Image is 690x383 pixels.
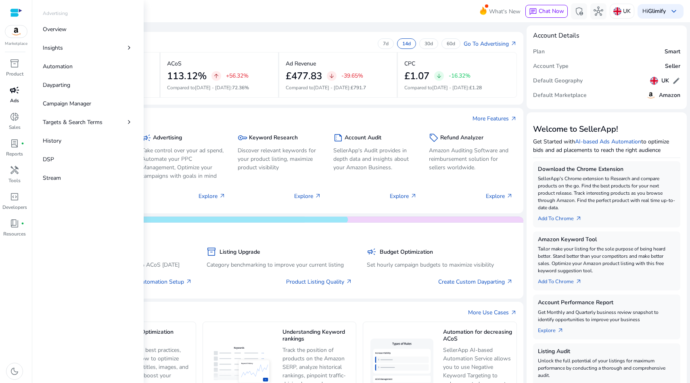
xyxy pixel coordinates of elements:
span: chevron_right [125,118,133,126]
p: CPC [404,59,415,68]
h2: £1.07 [404,70,429,82]
p: UK [623,4,631,18]
p: Explore [486,192,513,200]
span: £791.7 [351,84,366,91]
span: arrow_outward [575,278,582,285]
p: Advertising [43,10,68,17]
span: hub [594,6,603,16]
a: AI-based Ads Automation [575,138,641,145]
p: -39.65% [341,73,363,79]
span: book_4 [10,219,19,228]
span: What's New [489,4,521,19]
h5: Account Performance Report [538,299,676,306]
h5: Amazon [659,92,680,99]
h5: Keyword Research [249,135,298,141]
a: Go To Advertisingarrow_outward [464,40,517,48]
a: Add To Chrome [538,211,588,223]
h3: Welcome to SellerApp! [533,124,681,134]
span: fiber_manual_record [21,142,24,145]
p: Take control over your ad spend, Automate your PPC Management, Optimize your campaigns with goals... [142,146,225,180]
p: Unlock the full potential of your listings for maximum performance by conducting a thorough and c... [538,357,676,379]
p: Sales [9,124,21,131]
p: SellerApp's Chrome extension to Research and compare products on the go. Find the best products f... [538,175,676,211]
span: dark_mode [10,366,19,376]
span: chevron_right [125,44,133,52]
button: chatChat Now [525,5,568,18]
h5: UK [661,78,669,84]
p: Campaign Manager [43,99,91,108]
a: Product Listing Quality [286,278,352,286]
h5: Account Audit [345,135,381,141]
img: amazon.svg [5,25,27,38]
span: edit [672,77,680,85]
span: handyman [10,165,19,175]
h5: Default Geography [533,78,583,84]
span: arrow_outward [186,278,192,285]
span: fiber_manual_record [21,222,24,225]
a: Create Custom Dayparting [438,278,513,286]
a: Smart Automation Setup [121,278,192,286]
span: Chat Now [539,7,564,15]
a: More Use Casesarrow_outward [468,308,517,317]
span: arrow_outward [510,116,517,122]
span: key [238,133,247,143]
p: 30d [424,40,433,47]
span: arrow_outward [506,193,513,199]
p: Get Monthly and Quarterly business review snapshot to identify opportunities to improve your busi... [538,309,676,323]
p: Explore [199,192,226,200]
span: arrow_outward [557,327,564,334]
p: Developers [2,204,27,211]
span: arrow_outward [346,278,352,285]
p: Compared to : [286,84,390,91]
span: arrow_outward [510,40,517,47]
span: arrow_outward [575,215,582,222]
h5: Advertising [153,135,182,141]
h5: Amazon Keyword Tool [538,236,676,243]
h5: Plan [533,48,545,55]
span: [DATE] - [DATE] [195,84,231,91]
span: 72.36% [232,84,249,91]
h5: Budget Optimization [380,249,433,256]
p: 7d [383,40,389,47]
h5: Listing Optimization [122,329,192,343]
h5: Listing Audit [538,348,676,355]
p: DSP [43,155,54,164]
img: uk.svg [650,77,658,85]
h2: £477.83 [286,70,322,82]
p: +56.32% [226,73,249,79]
p: 60d [447,40,455,47]
h4: Account Details [533,32,579,40]
span: donut_small [10,112,19,122]
span: chat [529,8,537,16]
b: Glimify [648,7,666,15]
span: arrow_downward [436,73,442,79]
span: campaign [367,247,376,257]
span: arrow_upward [213,73,220,79]
p: Explore [294,192,321,200]
span: arrow_outward [510,309,517,316]
p: Overview [43,25,67,34]
span: arrow_outward [315,193,321,199]
p: Tools [8,177,21,184]
img: uk.svg [613,7,621,15]
p: Compared to : [404,84,510,91]
span: admin_panel_settings [574,6,584,16]
p: Product [6,70,23,78]
p: Ads [10,97,19,104]
button: admin_panel_settings [571,3,587,19]
span: arrow_downward [328,73,335,79]
p: Resources [3,230,26,238]
p: Compared to : [167,84,272,91]
img: amazon.svg [646,90,656,100]
span: arrow_outward [219,193,226,199]
h5: Default Marketplace [533,92,587,99]
a: Explorearrow_outward [538,323,570,335]
p: Hi [642,8,666,14]
p: Amazon Auditing Software and reimbursement solution for sellers worldwide. [429,146,512,172]
h2: 113.12% [167,70,207,82]
span: sell [429,133,439,143]
span: lab_profile [10,139,19,148]
h5: Automation for decreasing ACoS [443,329,512,343]
h5: Smart [665,48,680,55]
button: hub [590,3,606,19]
